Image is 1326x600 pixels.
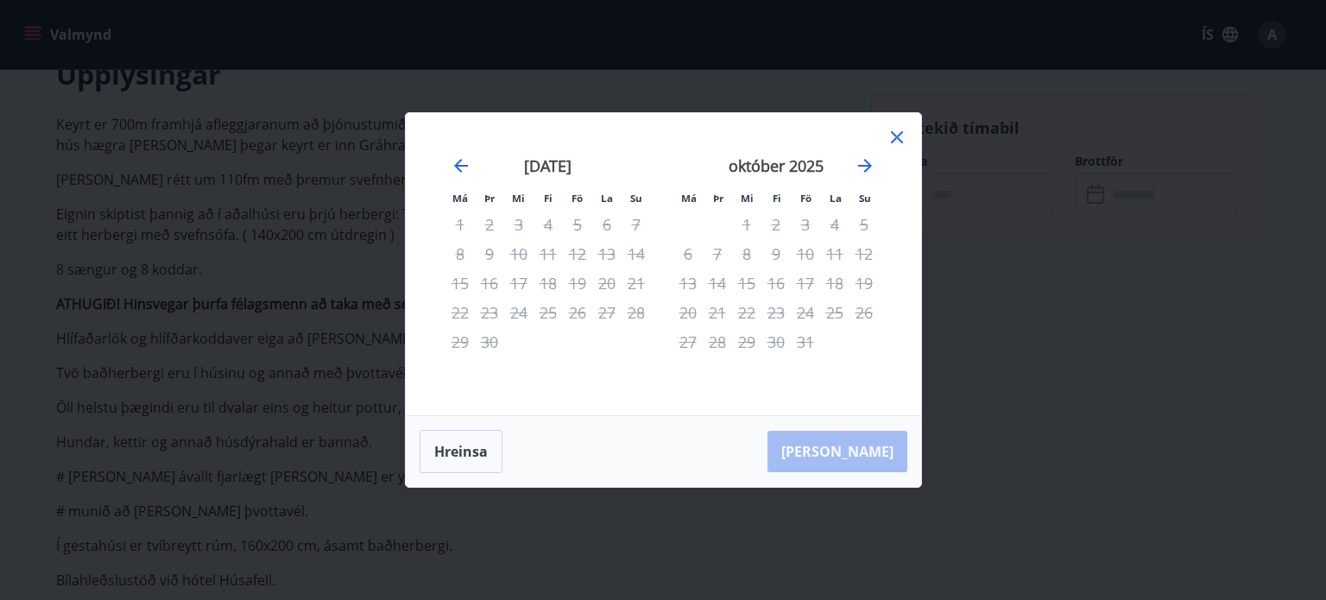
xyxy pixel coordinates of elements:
[761,268,791,298] td: Not available. fimmtudagur, 16. október 2025
[452,192,468,205] small: Má
[673,239,703,268] td: Not available. mánudagur, 6. október 2025
[592,268,622,298] td: Not available. laugardagur, 20. september 2025
[475,210,504,239] td: Not available. þriðjudagur, 2. september 2025
[592,298,622,327] td: Not available. laugardagur, 27. september 2025
[703,268,732,298] td: Not available. þriðjudagur, 14. október 2025
[420,430,502,473] button: Hreinsa
[592,239,622,268] td: Not available. laugardagur, 13. september 2025
[592,210,622,239] td: Not available. laugardagur, 6. september 2025
[732,327,761,357] td: Not available. miðvikudagur, 29. október 2025
[729,155,824,176] strong: október 2025
[475,298,504,327] td: Not available. þriðjudagur, 23. september 2025
[534,210,563,239] td: Not available. fimmtudagur, 4. september 2025
[703,298,732,327] td: Not available. þriðjudagur, 21. október 2025
[534,268,563,298] td: Not available. fimmtudagur, 18. september 2025
[630,192,642,205] small: Su
[673,327,703,357] td: Not available. mánudagur, 27. október 2025
[426,134,900,395] div: Calendar
[773,192,781,205] small: Fi
[791,268,820,298] td: Not available. föstudagur, 17. október 2025
[703,239,732,268] td: Not available. þriðjudagur, 7. október 2025
[791,327,820,357] td: Not available. föstudagur, 31. október 2025
[681,192,697,205] small: Má
[849,239,879,268] td: Not available. sunnudagur, 12. október 2025
[800,192,811,205] small: Fö
[534,239,563,268] td: Not available. fimmtudagur, 11. september 2025
[622,210,651,239] td: Not available. sunnudagur, 7. september 2025
[791,298,820,327] td: Not available. föstudagur, 24. október 2025
[534,298,563,327] td: Not available. fimmtudagur, 25. september 2025
[820,298,849,327] td: Not available. laugardagur, 25. október 2025
[703,327,732,357] td: Not available. þriðjudagur, 28. október 2025
[849,298,879,327] td: Not available. sunnudagur, 26. október 2025
[849,268,879,298] td: Not available. sunnudagur, 19. október 2025
[563,298,592,327] td: Not available. föstudagur, 26. september 2025
[761,239,791,268] td: Not available. fimmtudagur, 9. október 2025
[791,239,820,268] td: Not available. föstudagur, 10. október 2025
[820,210,849,239] td: Not available. laugardagur, 4. október 2025
[512,192,525,205] small: Mi
[732,268,761,298] td: Not available. miðvikudagur, 15. október 2025
[475,327,504,357] td: Not available. þriðjudagur, 30. september 2025
[855,155,875,176] div: Move forward to switch to the next month.
[830,192,842,205] small: La
[791,210,820,239] td: Not available. föstudagur, 3. október 2025
[475,268,504,298] td: Not available. þriðjudagur, 16. september 2025
[484,192,495,205] small: Þr
[571,192,583,205] small: Fö
[673,298,703,327] td: Not available. mánudagur, 20. október 2025
[504,298,534,327] td: Not available. miðvikudagur, 24. september 2025
[761,210,791,239] td: Not available. fimmtudagur, 2. október 2025
[544,192,552,205] small: Fi
[732,298,761,327] td: Not available. miðvikudagur, 22. október 2025
[741,192,754,205] small: Mi
[820,268,849,298] td: Not available. laugardagur, 18. október 2025
[761,298,791,327] td: Not available. fimmtudagur, 23. október 2025
[563,239,592,268] td: Not available. föstudagur, 12. september 2025
[504,210,534,239] td: Not available. miðvikudagur, 3. september 2025
[622,298,651,327] td: Not available. sunnudagur, 28. september 2025
[451,155,471,176] div: Move backward to switch to the previous month.
[445,327,475,357] td: Not available. mánudagur, 29. september 2025
[820,239,849,268] td: Not available. laugardagur, 11. október 2025
[524,155,571,176] strong: [DATE]
[673,268,703,298] td: Not available. mánudagur, 13. október 2025
[445,268,475,298] td: Not available. mánudagur, 15. september 2025
[713,192,723,205] small: Þr
[475,239,504,268] td: Not available. þriðjudagur, 9. september 2025
[445,239,475,268] td: Not available. mánudagur, 8. september 2025
[445,210,475,239] td: Not available. mánudagur, 1. september 2025
[504,268,534,298] td: Not available. miðvikudagur, 17. september 2025
[563,210,592,239] td: Not available. föstudagur, 5. september 2025
[761,327,791,357] td: Not available. fimmtudagur, 30. október 2025
[732,239,761,268] td: Not available. miðvikudagur, 8. október 2025
[504,239,534,268] td: Not available. miðvikudagur, 10. september 2025
[849,210,879,239] td: Not available. sunnudagur, 5. október 2025
[732,210,761,239] td: Not available. miðvikudagur, 1. október 2025
[622,268,651,298] td: Not available. sunnudagur, 21. september 2025
[601,192,613,205] small: La
[622,239,651,268] td: Not available. sunnudagur, 14. september 2025
[859,192,871,205] small: Su
[445,298,475,327] td: Not available. mánudagur, 22. september 2025
[563,268,592,298] td: Not available. föstudagur, 19. september 2025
